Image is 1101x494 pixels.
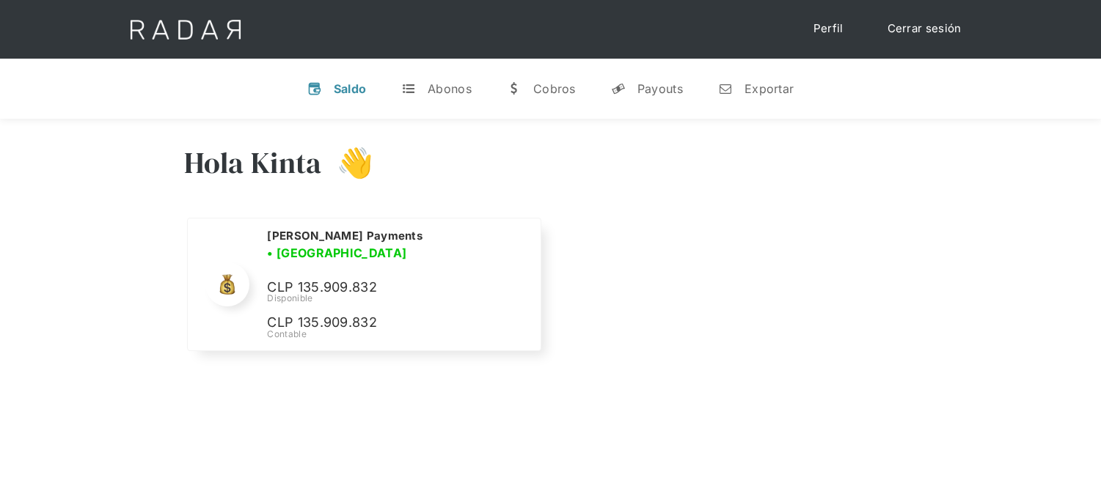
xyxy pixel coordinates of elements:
[718,81,733,96] div: n
[401,81,416,96] div: t
[745,81,794,96] div: Exportar
[267,244,406,262] h3: • [GEOGRAPHIC_DATA]
[267,292,522,305] div: Disponible
[334,81,367,96] div: Saldo
[267,328,522,341] div: Contable
[307,81,322,96] div: v
[611,81,626,96] div: y
[799,15,858,43] a: Perfil
[267,277,487,298] p: CLP 135.909.832
[873,15,976,43] a: Cerrar sesión
[533,81,576,96] div: Cobros
[322,144,373,181] h3: 👋
[428,81,472,96] div: Abonos
[267,229,423,243] h2: [PERSON_NAME] Payments
[637,81,683,96] div: Payouts
[507,81,522,96] div: w
[267,312,487,333] p: CLP 135.909.832
[184,144,322,181] h3: Hola Kinta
